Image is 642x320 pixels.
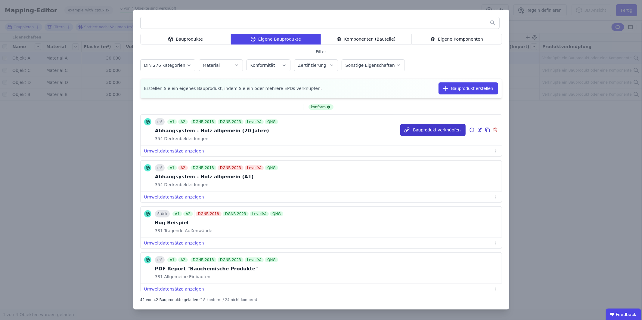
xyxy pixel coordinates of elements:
[203,63,221,68] label: Material
[144,63,187,68] label: DIN 276 Kategorien
[439,82,498,94] button: Bauprodukt erstellen
[172,211,182,216] div: A1
[163,228,212,234] span: Tragende Außenwände
[218,257,243,262] div: DGNB 2023
[265,165,278,170] div: QNG
[218,119,243,124] div: DGNB 2023
[155,265,279,272] div: PDF Report "Bauchemische Produkte"
[141,238,502,248] button: Umweltdatensätze anzeigen
[265,257,278,262] div: QNG
[265,119,278,124] div: QNG
[196,211,222,216] div: DGNB 2018
[141,146,502,156] button: Umweltdatensätze anzeigen
[247,60,290,71] button: Konformität
[155,136,163,142] span: 354
[155,256,165,263] div: m³
[298,63,327,68] label: Zertifizierung
[167,165,177,170] div: A1
[141,284,502,294] button: Umweltdatensätze anzeigen
[231,34,321,45] div: Eigene Bauprodukte
[163,274,210,280] span: Allgemeine Einbauten
[140,295,198,302] div: 42 von 42 Bauprodukte geladen
[141,60,195,71] button: DIN 276 Kategorien
[144,85,322,91] span: Erstellen Sie ein eigenes Bauprodukt, indem Sie ein oder mehrere EPDs verknüpfen.
[223,211,249,216] div: DGNB 2023
[155,173,279,180] div: Abhangsystem - Holz allgemein (A1)
[191,119,216,124] div: DGNB 2018
[155,219,284,226] div: Bug Beispiel
[342,60,405,71] button: Sonstige Eigenschaften
[400,124,465,136] button: Bauprodukt verknüpfen
[191,257,216,262] div: DGNB 2018
[155,118,165,125] div: m²
[167,257,177,262] div: A1
[245,165,264,170] div: Level(s)
[245,119,264,124] div: Level(s)
[167,119,177,124] div: A1
[178,119,188,124] div: A2
[346,63,396,68] label: Sonstige Eigenschaften
[270,211,283,216] div: QNG
[250,63,276,68] label: Konformität
[155,182,163,188] span: 354
[155,228,163,234] span: 331
[309,104,333,110] div: konform
[155,164,165,171] div: m²
[199,60,243,71] button: Material
[155,274,163,280] span: 381
[141,192,502,202] button: Umweltdatensätze anzeigen
[321,34,411,45] div: Komponenten (Bauteile)
[191,165,216,170] div: DGNB 2018
[163,136,208,142] span: Deckenbekleidungen
[140,34,231,45] div: Bauprodukte
[200,295,257,302] div: (18 konform / 24 nicht konform)
[183,211,193,216] div: A2
[312,49,330,55] span: Filter
[250,211,269,216] div: Level(s)
[178,257,188,262] div: A2
[245,257,264,262] div: Level(s)
[294,60,338,71] button: Zertifizierung
[155,210,170,217] div: Stück
[411,34,502,45] div: Eigene Komponenten
[163,182,208,188] span: Deckenbekleidungen
[178,165,188,170] div: A2
[155,127,279,134] div: Abhangsystem - Holz allgemein (20 Jahre)
[218,165,243,170] div: DGNB 2023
